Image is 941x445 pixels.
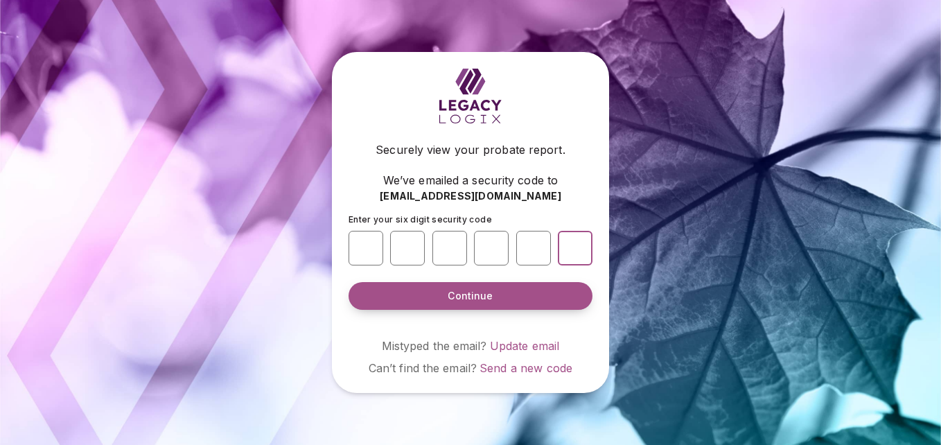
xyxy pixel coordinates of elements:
[448,289,493,303] span: Continue
[382,339,487,353] span: Mistyped the email?
[376,141,565,158] span: Securely view your probate report.
[490,339,560,353] a: Update email
[369,361,477,375] span: Can’t find the email?
[349,214,492,225] span: Enter your six digit security code
[380,189,561,203] span: [EMAIL_ADDRESS][DOMAIN_NAME]
[383,172,558,189] span: We’ve emailed a security code to
[480,361,572,375] a: Send a new code
[349,282,592,310] button: Continue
